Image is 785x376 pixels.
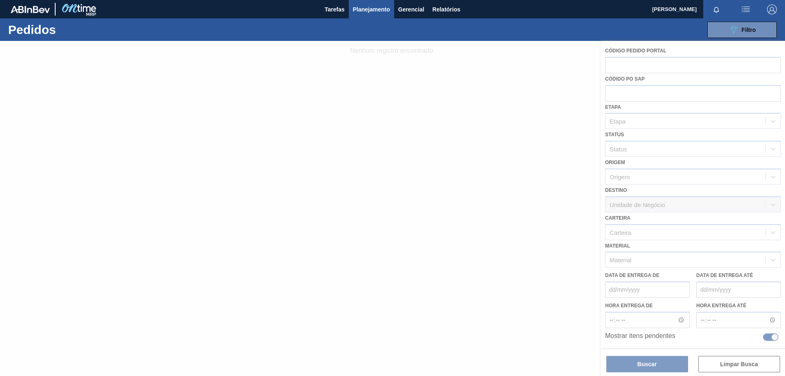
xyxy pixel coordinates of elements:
img: Logout [767,5,777,14]
span: Relatórios [433,5,460,14]
button: Notificações [703,4,729,15]
h1: Pedidos [8,25,130,34]
span: Gerencial [398,5,424,14]
button: Filtro [707,22,777,38]
span: Filtro [742,27,756,33]
span: Planejamento [353,5,390,14]
img: userActions [741,5,751,14]
span: Tarefas [325,5,345,14]
img: TNhmsLtSVTkK8tSr43FrP2fwEKptu5GPRR3wAAAABJRU5ErkJggg== [11,6,50,13]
